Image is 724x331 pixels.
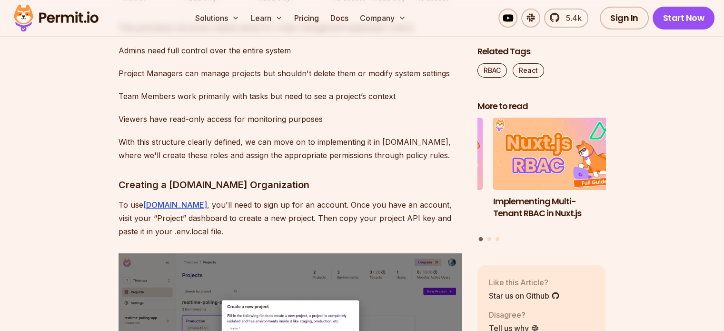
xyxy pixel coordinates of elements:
[10,2,103,34] img: Permit logo
[493,118,622,231] a: Implementing Multi-Tenant RBAC in Nuxt.jsImplementing Multi-Tenant RBAC in Nuxt.js
[479,237,483,241] button: Go to slide 1
[477,46,606,58] h2: Related Tags
[493,118,622,191] img: Implementing Multi-Tenant RBAC in Nuxt.js
[477,63,507,78] a: RBAC
[119,90,462,103] p: Team Members work primarily with tasks but need to see a project’s context
[489,290,560,301] a: Star us on Github
[119,198,462,238] p: To use , you'll need to sign up for an account. Once you have an account, visit your “Project” da...
[489,277,560,288] p: Like this Article?
[119,135,462,162] p: With this structure clearly defined, we can move on to implementing it in [DOMAIN_NAME], where we...
[290,9,323,28] a: Pricing
[247,9,287,28] button: Learn
[487,237,491,241] button: Go to slide 2
[493,196,622,220] h3: Implementing Multi-Tenant RBAC in Nuxt.js
[560,12,582,24] span: 5.4k
[354,118,483,231] li: 3 of 3
[354,196,483,231] h3: Policy-Based Access Control (PBAC) Isn’t as Great as You Think
[477,118,606,243] div: Posts
[119,67,462,80] p: Project Managers can manage projects but shouldn't delete them or modify system settings
[477,100,606,112] h2: More to read
[327,9,352,28] a: Docs
[513,63,544,78] a: React
[119,177,462,192] h3: Creating a [DOMAIN_NAME] Organization
[600,7,649,30] a: Sign In
[191,9,243,28] button: Solutions
[493,118,622,231] li: 1 of 3
[496,237,499,241] button: Go to slide 3
[119,112,462,126] p: Viewers have read-only access for monitoring purposes
[143,200,207,210] a: [DOMAIN_NAME]
[119,44,462,57] p: Admins need full control over the entire system
[653,7,715,30] a: Start Now
[544,9,588,28] a: 5.4k
[354,118,483,191] img: Policy-Based Access Control (PBAC) Isn’t as Great as You Think
[489,309,539,321] p: Disagree?
[356,9,410,28] button: Company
